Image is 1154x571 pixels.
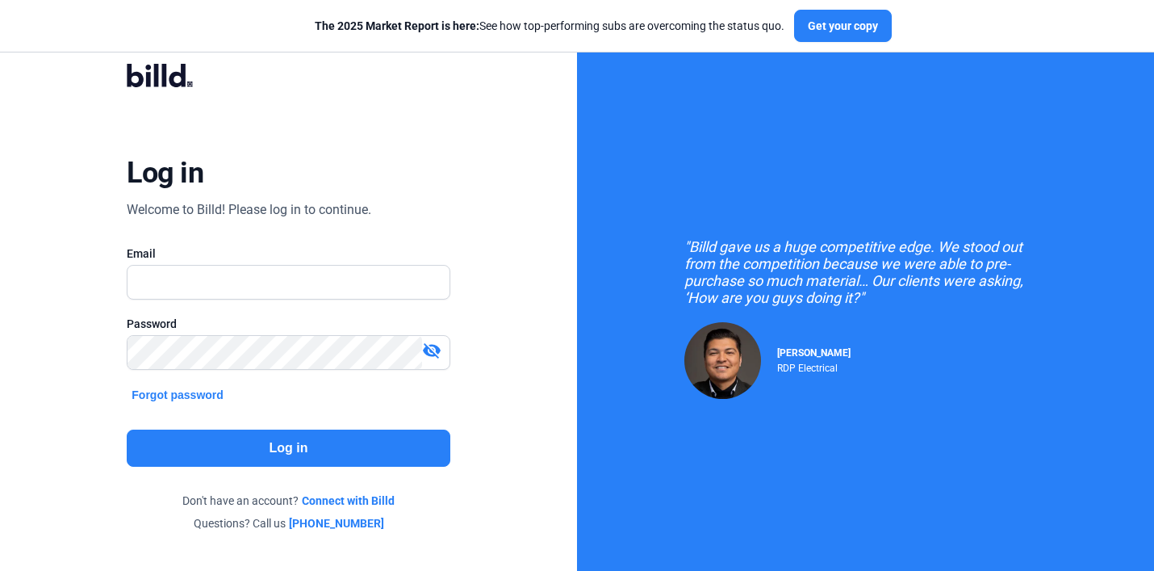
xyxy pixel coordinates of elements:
div: RDP Electrical [777,359,851,374]
div: Password [127,316,449,332]
a: [PHONE_NUMBER] [289,515,384,531]
span: The 2025 Market Report is here: [315,19,479,32]
a: Connect with Billd [302,493,395,509]
button: Get your copy [794,10,892,42]
div: Welcome to Billd! Please log in to continue. [127,200,371,220]
div: "Billd gave us a huge competitive edge. We stood out from the competition because we were able to... [684,238,1047,306]
div: Email [127,246,449,262]
div: Questions? Call us [127,515,449,531]
div: Log in [127,155,203,191]
span: [PERSON_NAME] [777,347,851,359]
div: See how top-performing subs are overcoming the status quo. [315,18,784,34]
div: Don't have an account? [127,493,449,509]
button: Forgot password [127,386,228,404]
button: Log in [127,430,449,467]
img: Raul Pacheco [684,322,761,399]
mat-icon: visibility_off [422,341,441,360]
